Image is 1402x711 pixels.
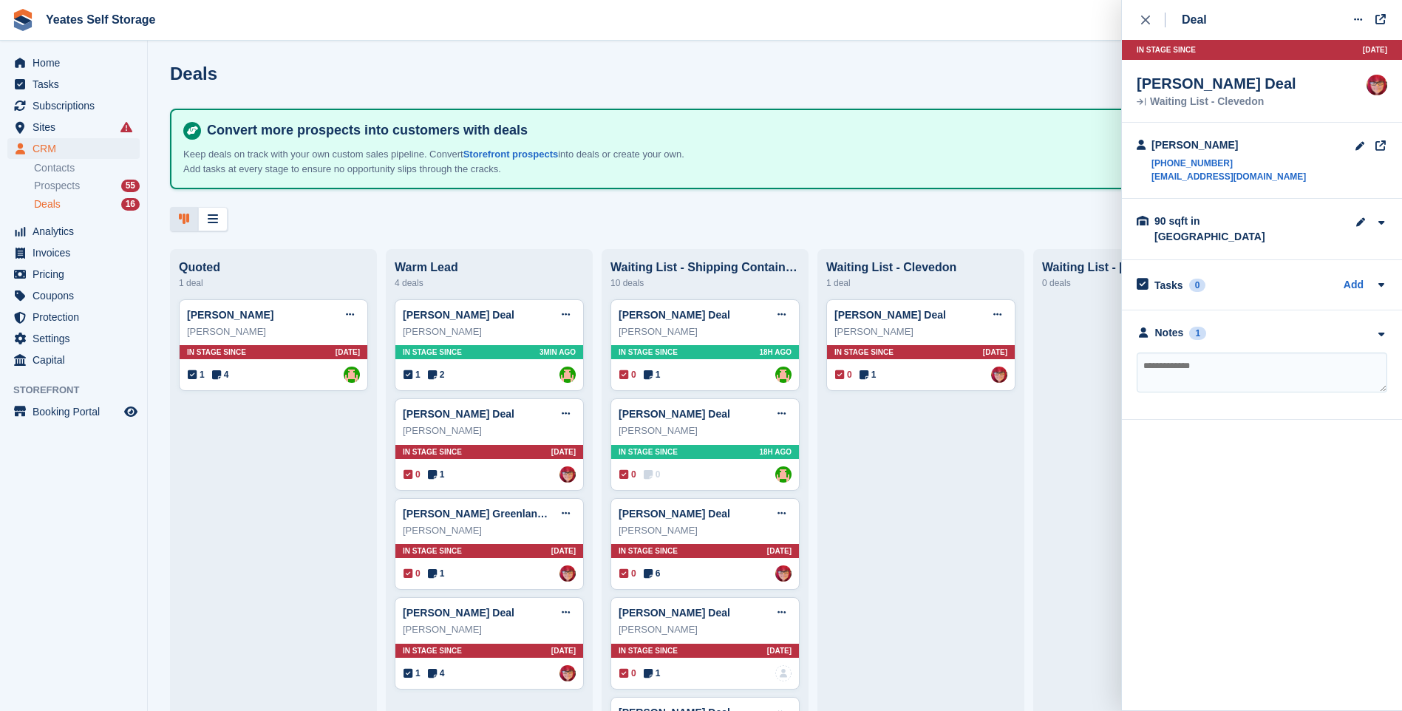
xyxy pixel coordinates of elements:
span: In stage since [403,645,462,656]
a: Wendie Tanner [991,367,1007,383]
img: Angela Field [775,466,792,483]
a: menu [7,52,140,73]
div: [PERSON_NAME] [403,324,576,339]
a: menu [7,95,140,116]
a: [PERSON_NAME] Deal [619,408,730,420]
span: 18H AGO [759,446,792,457]
span: In stage since [619,446,678,457]
div: Waiting List - [PERSON_NAME] [1042,261,1231,274]
div: Quoted [179,261,368,274]
span: 1 [644,368,661,381]
div: 1 [1189,327,1206,340]
span: 1 [428,567,445,580]
a: Yeates Self Storage [40,7,162,32]
span: 1 [404,368,421,381]
div: [PERSON_NAME] [403,423,576,438]
div: [PERSON_NAME] [834,324,1007,339]
a: [PERSON_NAME] Greenland Deal [403,508,568,520]
span: [DATE] [336,347,360,358]
a: Angela Field [775,367,792,383]
span: 1 [860,368,877,381]
img: stora-icon-8386f47178a22dfd0bd8f6a31ec36ba5ce8667c1dd55bd0f319d3a0aa187defe.svg [12,9,34,31]
span: Deals [34,197,61,211]
span: Booking Portal [33,401,121,422]
span: CRM [33,138,121,159]
div: Warm Lead [395,261,584,274]
span: In stage since [619,645,678,656]
span: [DATE] [767,545,792,557]
span: 0 [404,468,421,481]
span: Capital [33,350,121,370]
div: [PERSON_NAME] [619,523,792,538]
span: 0 [619,468,636,481]
div: [PERSON_NAME] [1151,137,1306,153]
span: [DATE] [767,645,792,656]
div: 55 [121,180,140,192]
a: [PERSON_NAME] Deal [834,309,946,321]
a: menu [7,242,140,263]
span: 0 [644,468,661,481]
a: [PHONE_NUMBER] [1151,157,1306,170]
span: [DATE] [983,347,1007,358]
img: Wendie Tanner [559,565,576,582]
a: [PERSON_NAME] [187,309,273,321]
a: Storefront prospects [463,149,559,160]
i: Smart entry sync failures have occurred [120,121,132,133]
span: In stage since [619,545,678,557]
div: 4 deals [395,274,584,292]
span: [DATE] [551,645,576,656]
span: Tasks [33,74,121,95]
a: [PERSON_NAME] Deal [619,309,730,321]
span: [DATE] [551,446,576,457]
span: Coupons [33,285,121,306]
a: menu [7,285,140,306]
span: In stage since [187,347,246,358]
span: Subscriptions [33,95,121,116]
a: [PERSON_NAME] Deal [619,607,730,619]
div: [PERSON_NAME] [187,324,360,339]
span: 0 [619,368,636,381]
a: menu [7,221,140,242]
span: Storefront [13,383,147,398]
a: menu [7,307,140,327]
div: [PERSON_NAME] [403,622,576,637]
a: Add [1344,277,1364,294]
h4: Convert more prospects into customers with deals [201,122,1367,139]
a: Angela Field [559,367,576,383]
img: Wendie Tanner [559,665,576,681]
span: Analytics [33,221,121,242]
span: Pricing [33,264,121,285]
span: Prospects [34,179,80,193]
img: deal-assignee-blank [775,665,792,681]
span: Invoices [33,242,121,263]
a: menu [7,350,140,370]
span: 18H AGO [759,347,792,358]
span: 3MIN AGO [540,347,576,358]
span: Home [33,52,121,73]
div: [PERSON_NAME] [619,324,792,339]
div: [PERSON_NAME] [403,523,576,538]
div: Waiting List - Shipping Containers [610,261,800,274]
a: menu [7,138,140,159]
div: Deal [1182,11,1207,29]
div: 1 deal [826,274,1015,292]
span: [DATE] [551,545,576,557]
a: menu [7,401,140,422]
div: Waiting List - Clevedon [826,261,1015,274]
div: Waiting List - Clevedon [1137,97,1296,107]
div: 0 deals [1042,274,1231,292]
span: In stage since [403,347,462,358]
div: [PERSON_NAME] [619,423,792,438]
div: [PERSON_NAME] [619,622,792,637]
span: 0 [835,368,852,381]
img: Wendie Tanner [559,466,576,483]
img: Wendie Tanner [1367,75,1387,95]
span: 0 [404,567,421,580]
div: 90 sqft in [GEOGRAPHIC_DATA] [1154,214,1302,245]
div: [PERSON_NAME] Deal [1137,75,1296,92]
div: 10 deals [610,274,800,292]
